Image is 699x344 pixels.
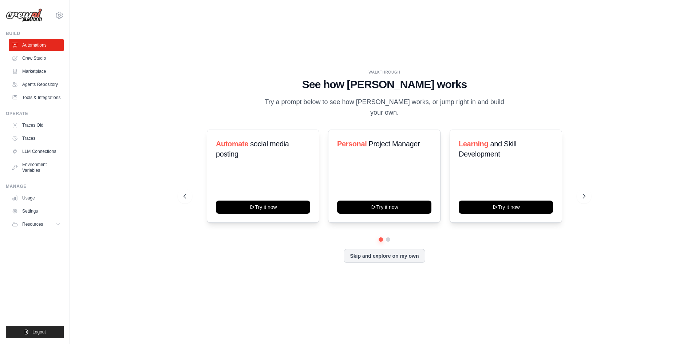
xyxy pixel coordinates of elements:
span: Logout [32,329,46,335]
span: Project Manager [369,140,420,148]
div: Build [6,31,64,36]
p: Try a prompt below to see how [PERSON_NAME] works, or jump right in and build your own. [262,97,507,118]
a: Agents Repository [9,79,64,90]
div: Manage [6,183,64,189]
a: Traces Old [9,119,64,131]
span: Resources [22,221,43,227]
button: Skip and explore on my own [344,249,425,263]
h1: See how [PERSON_NAME] works [183,78,585,91]
a: Traces [9,133,64,144]
a: Marketplace [9,66,64,77]
span: and Skill Development [459,140,516,158]
a: Automations [9,39,64,51]
a: Crew Studio [9,52,64,64]
a: Tools & Integrations [9,92,64,103]
a: LLM Connections [9,146,64,157]
span: Learning [459,140,488,148]
div: Operate [6,111,64,116]
button: Try it now [459,201,553,214]
img: Logo [6,8,42,23]
span: Automate [216,140,248,148]
span: Personal [337,140,367,148]
div: WALKTHROUGH [183,70,585,75]
button: Try it now [216,201,310,214]
span: social media posting [216,140,289,158]
a: Environment Variables [9,159,64,176]
a: Settings [9,205,64,217]
button: Try it now [337,201,431,214]
button: Resources [9,218,64,230]
a: Usage [9,192,64,204]
button: Logout [6,326,64,338]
